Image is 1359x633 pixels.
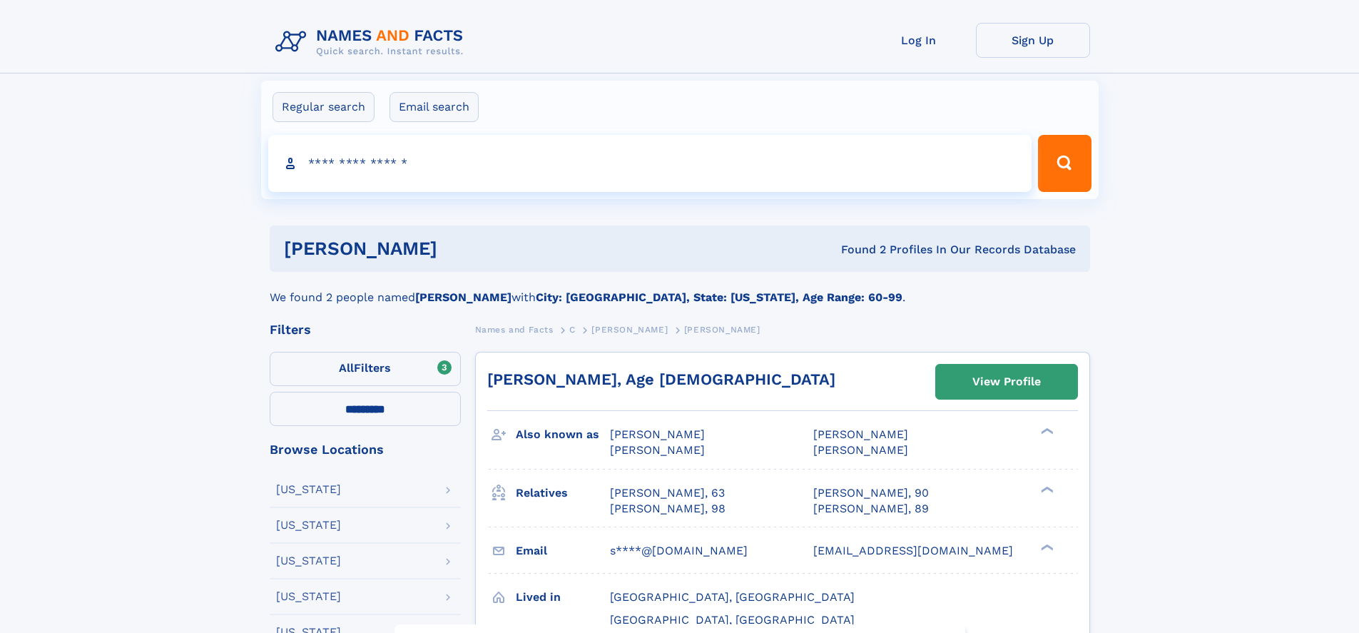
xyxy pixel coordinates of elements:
[487,370,835,388] a: [PERSON_NAME], Age [DEMOGRAPHIC_DATA]
[813,443,908,457] span: [PERSON_NAME]
[813,427,908,441] span: [PERSON_NAME]
[569,320,576,338] a: C
[610,501,726,517] a: [PERSON_NAME], 98
[610,443,705,457] span: [PERSON_NAME]
[813,501,929,517] a: [PERSON_NAME], 89
[813,485,929,501] a: [PERSON_NAME], 90
[516,422,610,447] h3: Also known as
[270,272,1090,306] div: We found 2 people named with .
[610,427,705,441] span: [PERSON_NAME]
[516,481,610,505] h3: Relatives
[390,92,479,122] label: Email search
[276,520,341,531] div: [US_STATE]
[976,23,1090,58] a: Sign Up
[972,365,1041,398] div: View Profile
[862,23,976,58] a: Log In
[284,240,639,258] h1: [PERSON_NAME]
[610,485,725,501] a: [PERSON_NAME], 63
[276,484,341,495] div: [US_STATE]
[639,242,1076,258] div: Found 2 Profiles In Our Records Database
[591,325,668,335] span: [PERSON_NAME]
[569,325,576,335] span: C
[684,325,760,335] span: [PERSON_NAME]
[270,323,461,336] div: Filters
[1037,485,1054,494] div: ❯
[610,613,855,627] span: [GEOGRAPHIC_DATA], [GEOGRAPHIC_DATA]
[936,365,1077,399] a: View Profile
[339,361,354,375] span: All
[1038,135,1091,192] button: Search Button
[276,591,341,602] div: [US_STATE]
[1037,427,1054,436] div: ❯
[536,290,902,304] b: City: [GEOGRAPHIC_DATA], State: [US_STATE], Age Range: 60-99
[516,539,610,563] h3: Email
[273,92,375,122] label: Regular search
[1037,542,1054,552] div: ❯
[270,352,461,386] label: Filters
[813,544,1013,557] span: [EMAIL_ADDRESS][DOMAIN_NAME]
[591,320,668,338] a: [PERSON_NAME]
[276,555,341,567] div: [US_STATE]
[270,443,461,456] div: Browse Locations
[610,590,855,604] span: [GEOGRAPHIC_DATA], [GEOGRAPHIC_DATA]
[270,23,475,61] img: Logo Names and Facts
[415,290,511,304] b: [PERSON_NAME]
[516,585,610,609] h3: Lived in
[268,135,1032,192] input: search input
[475,320,554,338] a: Names and Facts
